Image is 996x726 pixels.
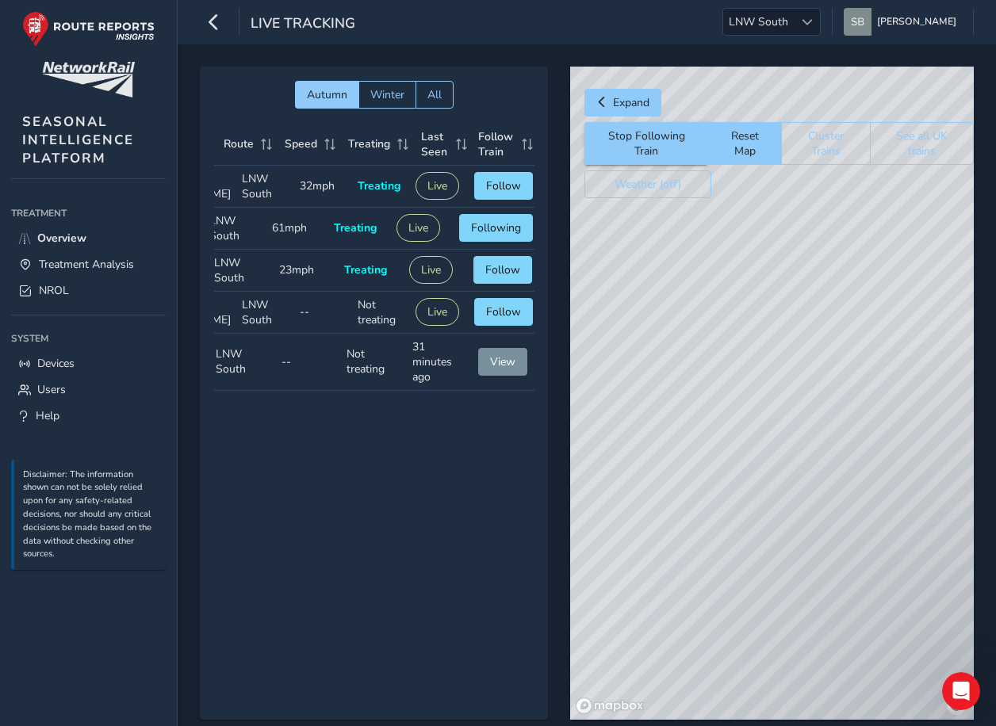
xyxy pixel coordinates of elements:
[42,62,135,97] img: customer logo
[490,354,515,369] span: View
[844,8,871,36] img: diamond-layout
[11,403,166,429] a: Help
[266,208,329,250] td: 61mph
[37,231,86,246] span: Overview
[478,129,516,159] span: Follow Train
[209,250,274,292] td: LNW South
[942,672,980,710] iframe: Intercom live chat
[348,136,390,151] span: Treating
[274,250,339,292] td: 23mph
[427,87,442,102] span: All
[407,334,473,391] td: 31 minutes ago
[36,408,59,423] span: Help
[276,334,342,391] td: --
[11,327,166,350] div: System
[358,178,400,193] span: Treating
[295,81,358,109] button: Autumn
[11,277,166,304] a: NROL
[224,136,254,151] span: Route
[294,292,352,334] td: --
[294,166,352,208] td: 32mph
[416,172,459,200] button: Live
[37,382,66,397] span: Users
[877,8,956,36] span: [PERSON_NAME]
[22,113,134,167] span: SEASONAL INTELLIGENCE PLATFORM
[473,256,532,284] button: Follow
[11,350,166,376] a: Devices
[421,129,450,159] span: Last Seen
[370,87,404,102] span: Winter
[11,251,166,277] a: Treatment Analysis
[11,201,166,225] div: Treatment
[474,172,533,200] button: Follow
[210,334,276,391] td: LNW South
[204,208,266,250] td: LNW South
[251,13,355,36] span: Live Tracking
[844,8,962,36] button: [PERSON_NAME]
[584,89,661,117] button: Expand
[285,136,317,151] span: Speed
[23,468,158,562] p: Disclaimer: The information shown can not be solely relied upon for any safety-related decisions,...
[307,87,347,102] span: Autumn
[352,292,410,334] td: Not treating
[584,170,711,198] button: Weather (off)
[416,298,459,326] button: Live
[37,356,75,371] span: Devices
[584,122,708,165] button: Stop Following Train
[485,262,520,277] span: Follow
[781,122,870,165] button: Cluster Trains
[474,298,533,326] button: Follow
[486,178,521,193] span: Follow
[471,220,521,235] span: Following
[334,220,377,235] span: Treating
[11,376,166,403] a: Users
[341,334,407,391] td: Not treating
[486,304,521,319] span: Follow
[478,348,527,376] button: View
[459,214,533,242] button: Following
[236,292,294,334] td: LNW South
[409,256,453,284] button: Live
[396,214,440,242] button: Live
[236,166,294,208] td: LNW South
[358,81,416,109] button: Winter
[39,257,134,272] span: Treatment Analysis
[870,122,974,165] button: See all UK trains
[344,262,387,277] span: Treating
[613,95,649,110] span: Expand
[416,81,454,109] button: All
[707,122,781,165] button: Reset Map
[723,9,794,35] span: LNW South
[22,11,155,47] img: rr logo
[39,283,69,298] span: NROL
[11,225,166,251] a: Overview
